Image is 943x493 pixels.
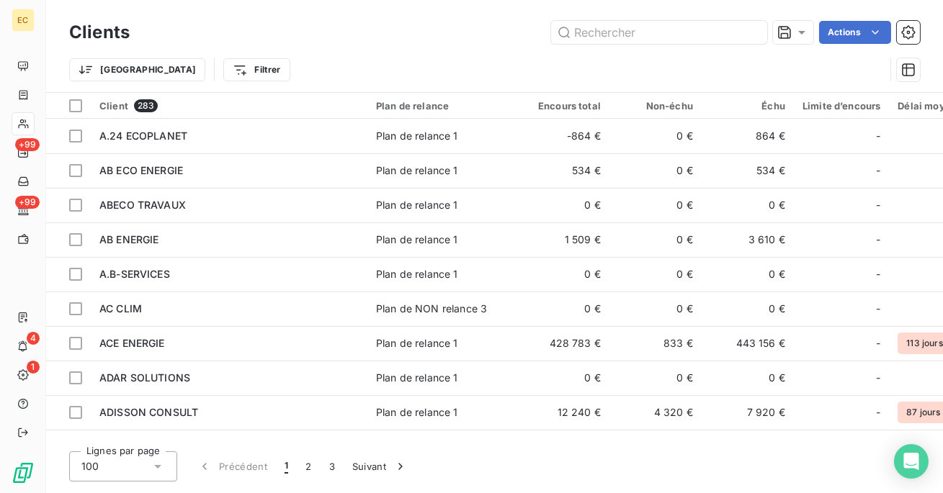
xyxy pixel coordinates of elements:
td: 0 € [517,257,609,291]
span: AC CLIM [99,302,142,315]
td: 534 € [517,153,609,188]
a: +99 [12,141,34,164]
img: Logo LeanPay [12,461,35,484]
button: Filtrer [223,58,290,81]
td: -864 € [517,119,609,153]
span: - [876,232,880,247]
button: [GEOGRAPHIC_DATA] [69,58,205,81]
span: - [876,267,880,281]
td: 0 € [609,291,702,326]
span: ADAR SOLUTIONS [99,371,190,384]
td: 0 € [609,430,702,464]
td: 443 156 € [702,326,794,361]
span: AB ENERGIE [99,233,159,245]
span: 100 [81,459,99,474]
a: 1 [12,363,34,386]
div: EC [12,9,35,32]
span: Client [99,100,128,112]
td: 12 240 € [517,395,609,430]
span: A.24 ECOPLANET [99,130,187,142]
span: - [876,198,880,212]
td: 534 € [702,153,794,188]
span: 4 [27,332,40,345]
div: Encours total [526,100,601,112]
div: Plan de relance 1 [376,336,458,350]
div: Plan de relance 1 [376,267,458,281]
td: 1 509 € [517,222,609,257]
button: Suivant [344,451,416,481]
input: Rechercher [551,21,767,44]
div: Open Intercom Messenger [894,444,929,479]
button: 3 [321,451,344,481]
td: 0 € [609,188,702,222]
div: Plan de NON relance 3 [376,302,487,316]
span: A.B-SERVICES [99,268,170,280]
button: Actions [819,21,891,44]
td: 0 € [702,361,794,395]
div: Plan de relance 1 [376,232,458,247]
span: +99 [15,196,40,209]
td: 0 € [702,188,794,222]
span: - [876,302,880,316]
td: 0 € [517,291,609,326]
span: - [876,129,880,143]
div: Échu [710,100,785,112]
span: - [876,371,880,385]
td: 7 920 € [702,395,794,430]
div: Plan de relance 1 [376,129,458,143]
div: Plan de relance 1 [376,163,458,178]
div: Plan de relance 1 [376,405,458,420]
span: 1 [27,361,40,374]
span: - [876,163,880,178]
td: 3 610 € [702,222,794,257]
span: ACE ENERGIE [99,337,165,349]
div: Plan de relance [376,100,509,112]
span: ADISSON CONSULT [99,406,198,418]
td: 0 € [702,291,794,326]
div: Plan de relance 1 [376,371,458,385]
button: 2 [297,451,320,481]
td: 0 € [517,361,609,395]
div: Plan de relance 1 [376,198,458,212]
td: 0 € [609,153,702,188]
td: 0 € [517,188,609,222]
td: 864 € [702,119,794,153]
button: 1 [276,451,297,481]
td: 0 € [609,257,702,291]
div: Limite d’encours [803,100,880,112]
td: 0 € [609,361,702,395]
td: 0 € [609,119,702,153]
span: AB ECO ENERGIE [99,164,183,176]
td: 833 € [609,326,702,361]
span: ABECO TRAVAUX [99,199,186,211]
span: +99 [15,138,40,151]
span: - [876,336,880,350]
span: - [876,405,880,420]
span: 1 [285,459,288,474]
button: Précédent [189,451,276,481]
h3: Clients [69,19,130,45]
span: 283 [134,99,158,112]
td: 0 € [702,257,794,291]
div: Non-échu [618,100,693,112]
td: 0 € [702,430,794,464]
a: +99 [12,199,34,222]
td: 428 783 € [517,326,609,361]
td: 0 € [609,222,702,257]
td: 4 320 € [609,395,702,430]
td: 0 € [517,430,609,464]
